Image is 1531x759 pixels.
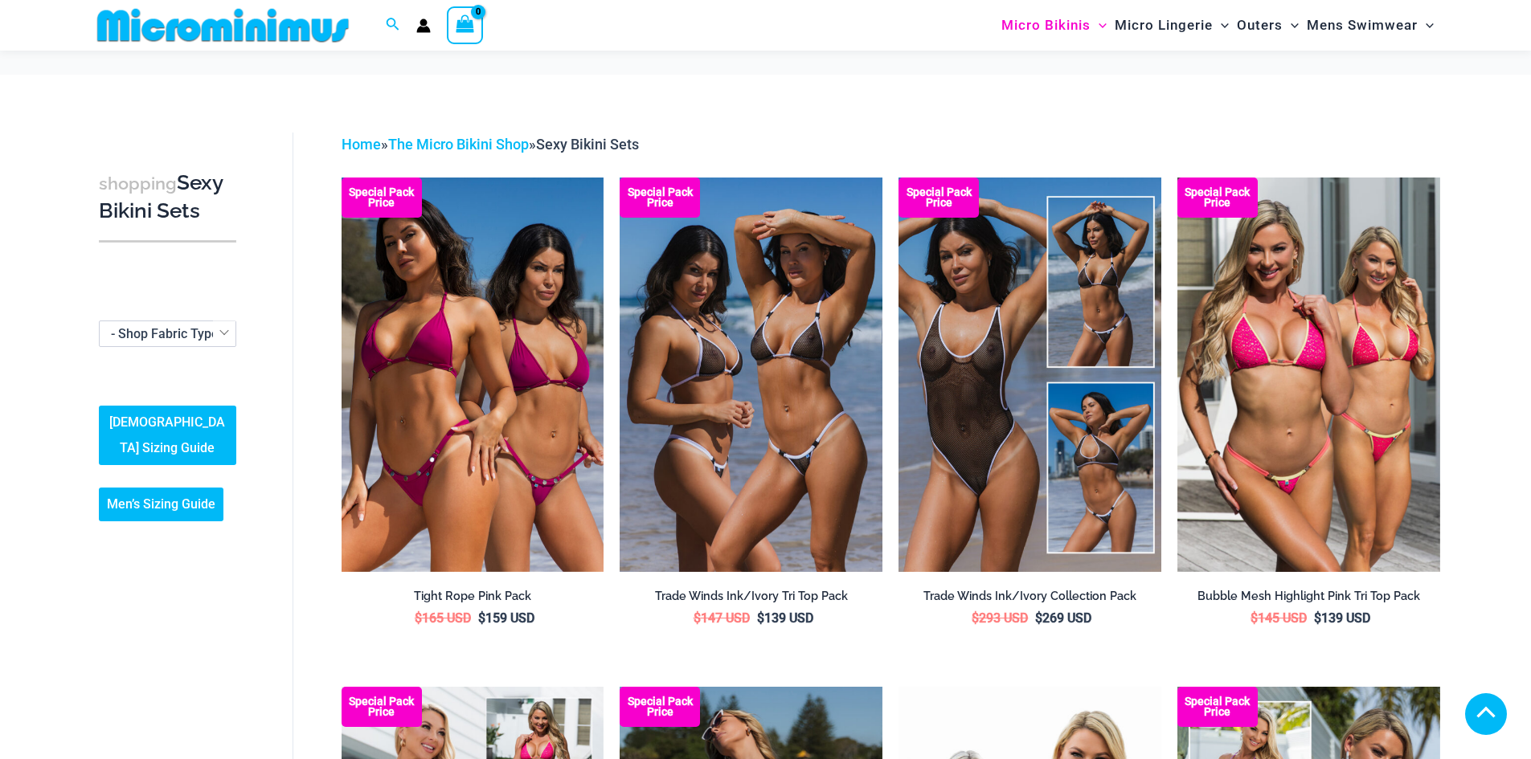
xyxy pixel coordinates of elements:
span: $ [757,610,764,626]
bdi: 159 USD [478,610,534,626]
span: - Shop Fabric Type [99,320,236,347]
bdi: 165 USD [415,610,471,626]
bdi: 145 USD [1251,610,1307,626]
h2: Tight Rope Pink Pack [342,589,604,604]
a: Tight Rope Pink Pack [342,589,604,610]
a: [DEMOGRAPHIC_DATA] Sizing Guide [99,406,236,465]
a: Home [342,136,381,153]
a: Men’s Sizing Guide [99,488,223,521]
b: Special Pack Price [620,187,700,208]
span: $ [1251,610,1258,626]
span: - Shop Fabric Type [111,326,219,341]
a: The Micro Bikini Shop [388,136,529,153]
b: Special Pack Price [899,187,979,208]
b: Special Pack Price [342,187,422,208]
a: Collection Pack F Collection Pack B (3)Collection Pack B (3) [342,178,604,571]
a: Top Bum Pack Top Bum Pack bTop Bum Pack b [620,178,882,571]
img: MM SHOP LOGO FLAT [91,7,355,43]
span: » » [342,136,639,153]
b: Special Pack Price [1177,696,1258,717]
a: Tri Top Pack F Tri Top Pack BTri Top Pack B [1177,178,1440,571]
a: Trade Winds Ink/Ivory Collection Pack [899,589,1161,610]
span: $ [1035,610,1042,626]
span: Mens Swimwear [1307,5,1418,46]
bdi: 139 USD [1314,610,1370,626]
h3: Sexy Bikini Sets [99,169,236,225]
bdi: 147 USD [694,610,750,626]
nav: Site Navigation [995,2,1441,48]
a: Collection Pack Collection Pack b (1)Collection Pack b (1) [899,178,1161,571]
h2: Trade Winds Ink/Ivory Tri Top Pack [620,589,882,604]
span: Sexy Bikini Sets [536,136,639,153]
span: Outers [1237,5,1283,46]
a: Bubble Mesh Highlight Pink Tri Top Pack [1177,589,1440,610]
h2: Trade Winds Ink/Ivory Collection Pack [899,589,1161,604]
b: Special Pack Price [620,696,700,717]
span: Micro Lingerie [1115,5,1213,46]
a: Account icon link [416,18,431,33]
span: $ [1314,610,1321,626]
span: $ [415,610,422,626]
h2: Bubble Mesh Highlight Pink Tri Top Pack [1177,589,1440,604]
img: Top Bum Pack [620,178,882,571]
bdi: 139 USD [757,610,813,626]
span: $ [972,610,979,626]
a: Search icon link [386,15,400,35]
a: Micro BikinisMenu ToggleMenu Toggle [997,5,1111,46]
span: Menu Toggle [1283,5,1299,46]
a: View Shopping Cart, empty [447,6,484,43]
b: Special Pack Price [342,696,422,717]
span: $ [694,610,701,626]
span: Menu Toggle [1418,5,1434,46]
img: Tri Top Pack F [1177,178,1440,571]
span: $ [478,610,485,626]
span: - Shop Fabric Type [100,321,235,346]
a: Trade Winds Ink/Ivory Tri Top Pack [620,589,882,610]
a: Mens SwimwearMenu ToggleMenu Toggle [1303,5,1438,46]
a: OutersMenu ToggleMenu Toggle [1233,5,1303,46]
span: Menu Toggle [1213,5,1229,46]
bdi: 269 USD [1035,610,1091,626]
span: Micro Bikinis [1001,5,1091,46]
a: Micro LingerieMenu ToggleMenu Toggle [1111,5,1233,46]
img: Collection Pack F [342,178,604,571]
span: Menu Toggle [1091,5,1107,46]
span: shopping [99,173,177,194]
img: Collection Pack [899,178,1161,571]
b: Special Pack Price [1177,187,1258,208]
bdi: 293 USD [972,610,1028,626]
